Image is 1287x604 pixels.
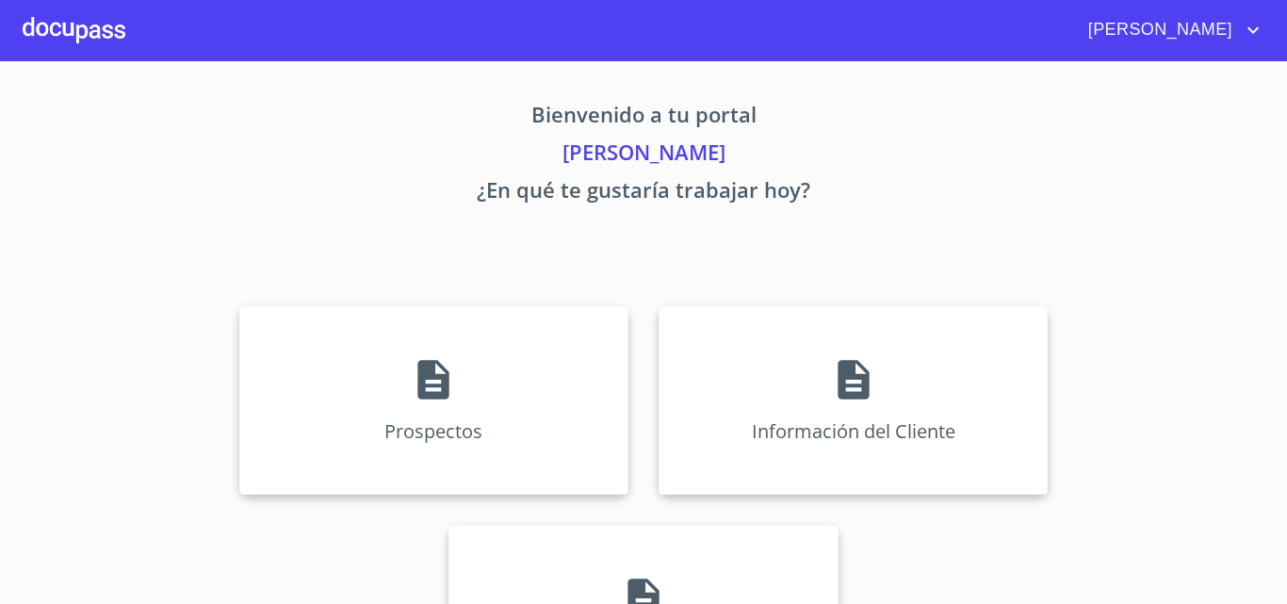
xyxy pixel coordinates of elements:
[752,418,955,444] p: Información del Cliente
[384,418,482,444] p: Prospectos
[63,99,1224,137] p: Bienvenido a tu portal
[1074,15,1242,45] span: [PERSON_NAME]
[63,174,1224,212] p: ¿En qué te gustaría trabajar hoy?
[63,137,1224,174] p: [PERSON_NAME]
[1074,15,1264,45] button: account of current user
